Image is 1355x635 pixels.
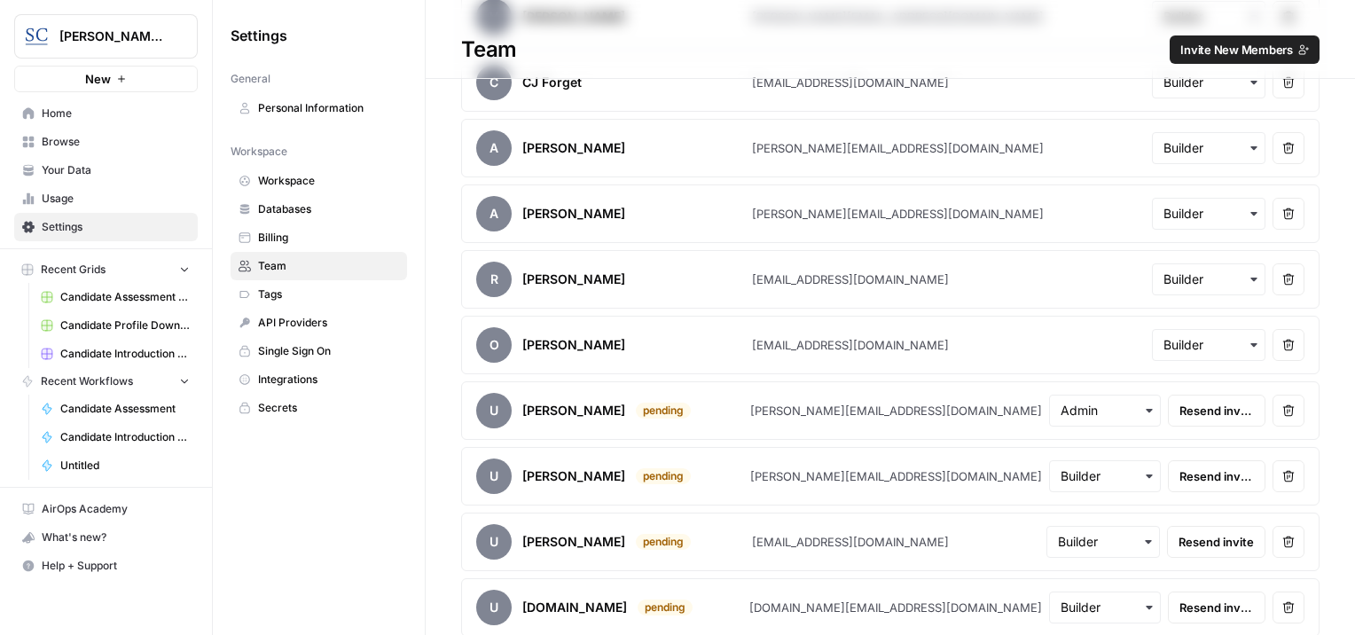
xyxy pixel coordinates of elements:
div: [EMAIL_ADDRESS][DOMAIN_NAME] [752,270,949,288]
input: Builder [1061,599,1149,616]
span: R [476,262,512,297]
input: Builder [1061,467,1150,485]
span: Browse [42,134,190,150]
span: Candidate Introduction and Profile [60,429,190,445]
a: Candidate Assessment [33,395,198,423]
div: [PERSON_NAME][EMAIL_ADDRESS][DOMAIN_NAME] [752,139,1044,157]
span: Usage [42,191,190,207]
button: Resend invite [1168,460,1265,492]
span: C [476,65,512,100]
input: Builder [1058,533,1148,551]
span: Recent Grids [41,262,106,278]
a: API Providers [231,309,407,337]
div: [PERSON_NAME][EMAIL_ADDRESS][DOMAIN_NAME] [752,205,1044,223]
button: Resend invite [1167,526,1265,558]
input: Builder [1163,270,1254,288]
span: General [231,71,270,87]
div: [PERSON_NAME] [522,270,625,288]
span: Home [42,106,190,122]
button: Invite New Members [1170,35,1320,64]
a: Single Sign On [231,337,407,365]
a: Integrations [231,365,407,394]
div: Team [426,35,1355,64]
a: Home [14,99,198,128]
input: Admin [1061,402,1150,419]
button: Resend invite [1168,592,1265,623]
div: [PERSON_NAME] [522,402,625,419]
a: Databases [231,195,407,223]
a: Settings [14,213,198,241]
span: Resend invite [1179,467,1254,485]
span: Workspace [258,173,399,189]
a: Personal Information [231,94,407,122]
span: A [476,196,512,231]
span: Tags [258,286,399,302]
span: Candidate Profile Download Sheet [60,317,190,333]
div: [PERSON_NAME] [522,205,625,223]
span: Invite New Members [1180,41,1293,59]
a: Candidate Introduction and Profile [33,423,198,451]
div: pending [636,403,691,419]
a: Candidate Assessment Download Sheet [33,283,198,311]
div: [PERSON_NAME] [522,533,625,551]
span: [PERSON_NAME] [GEOGRAPHIC_DATA] [59,27,167,45]
span: Single Sign On [258,343,399,359]
span: Candidate Assessment Download Sheet [60,289,190,305]
a: Team [231,252,407,280]
div: [PERSON_NAME][EMAIL_ADDRESS][DOMAIN_NAME] [750,402,1042,419]
button: Recent Workflows [14,368,198,395]
span: Your Data [42,162,190,178]
div: [PERSON_NAME] [522,336,625,354]
div: [DOMAIN_NAME] [522,599,627,616]
a: Secrets [231,394,407,422]
div: [DOMAIN_NAME][EMAIL_ADDRESS][DOMAIN_NAME] [749,599,1042,616]
span: New [85,70,111,88]
a: Candidate Introduction Download Sheet [33,340,198,368]
span: AirOps Academy [42,501,190,517]
span: Secrets [258,400,399,416]
span: API Providers [258,315,399,331]
a: Tags [231,280,407,309]
span: Help + Support [42,558,190,574]
input: Builder [1163,139,1254,157]
span: Settings [42,219,190,235]
div: [PERSON_NAME] [522,139,625,157]
span: Resend invite [1179,402,1254,419]
div: pending [636,534,691,550]
div: [EMAIL_ADDRESS][DOMAIN_NAME] [752,533,949,551]
div: [EMAIL_ADDRESS][DOMAIN_NAME] [752,336,949,354]
a: Candidate Profile Download Sheet [33,311,198,340]
button: Resend invite [1168,395,1265,427]
div: What's new? [15,524,197,551]
span: Resend invite [1179,599,1254,616]
button: What's new? [14,523,198,552]
span: Integrations [258,372,399,388]
span: Untitled [60,458,190,474]
div: [PERSON_NAME] [522,467,625,485]
span: u [476,393,512,428]
a: Workspace [231,167,407,195]
button: Help + Support [14,552,198,580]
span: u [476,459,512,494]
div: [PERSON_NAME][EMAIL_ADDRESS][DOMAIN_NAME] [750,467,1042,485]
div: [EMAIL_ADDRESS][DOMAIN_NAME] [752,74,949,91]
input: Builder [1163,74,1254,91]
span: Databases [258,201,399,217]
button: Workspace: Stanton Chase Nashville [14,14,198,59]
span: Resend invite [1179,533,1254,551]
input: Builder [1163,205,1254,223]
span: Candidate Introduction Download Sheet [60,346,190,362]
button: New [14,66,198,92]
span: u [476,524,512,560]
span: Settings [231,25,287,46]
span: Candidate Assessment [60,401,190,417]
span: Workspace [231,144,287,160]
a: Billing [231,223,407,252]
input: Builder [1163,336,1254,354]
a: Usage [14,184,198,213]
span: Billing [258,230,399,246]
div: CJ Forget [522,74,582,91]
span: Team [258,258,399,274]
span: Recent Workflows [41,373,133,389]
button: Recent Grids [14,256,198,283]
